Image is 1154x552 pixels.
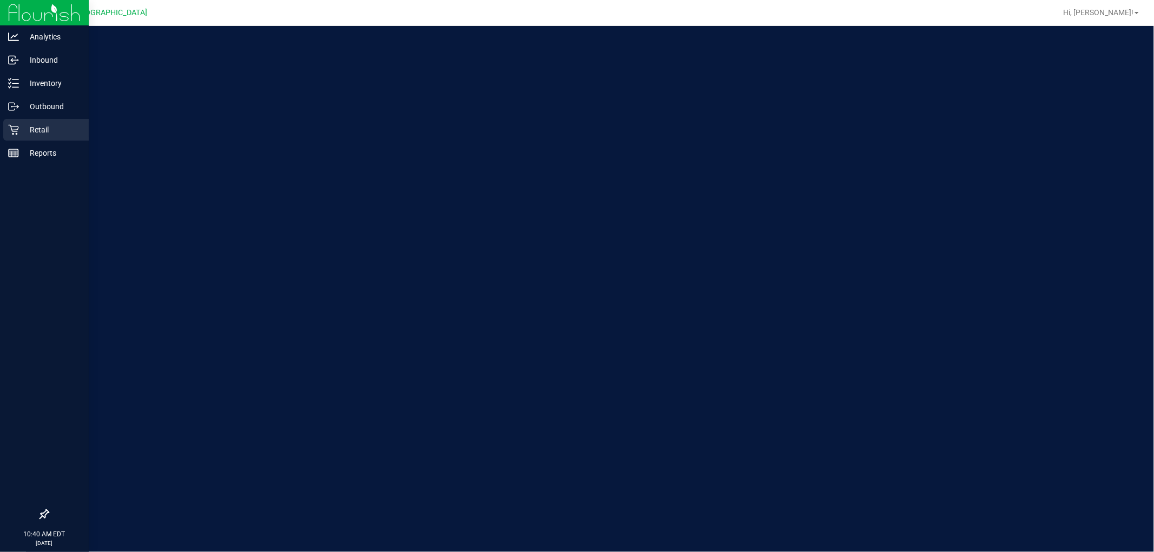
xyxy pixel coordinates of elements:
p: 10:40 AM EDT [5,529,84,539]
p: Inventory [19,77,84,90]
inline-svg: Inbound [8,55,19,65]
inline-svg: Inventory [8,78,19,89]
p: Retail [19,123,84,136]
inline-svg: Outbound [8,101,19,112]
p: Inbound [19,54,84,66]
span: Hi, [PERSON_NAME]! [1063,8,1133,17]
inline-svg: Reports [8,148,19,158]
inline-svg: Retail [8,124,19,135]
p: [DATE] [5,539,84,547]
p: Reports [19,147,84,159]
p: Analytics [19,30,84,43]
inline-svg: Analytics [8,31,19,42]
span: [GEOGRAPHIC_DATA] [74,8,148,17]
p: Outbound [19,100,84,113]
